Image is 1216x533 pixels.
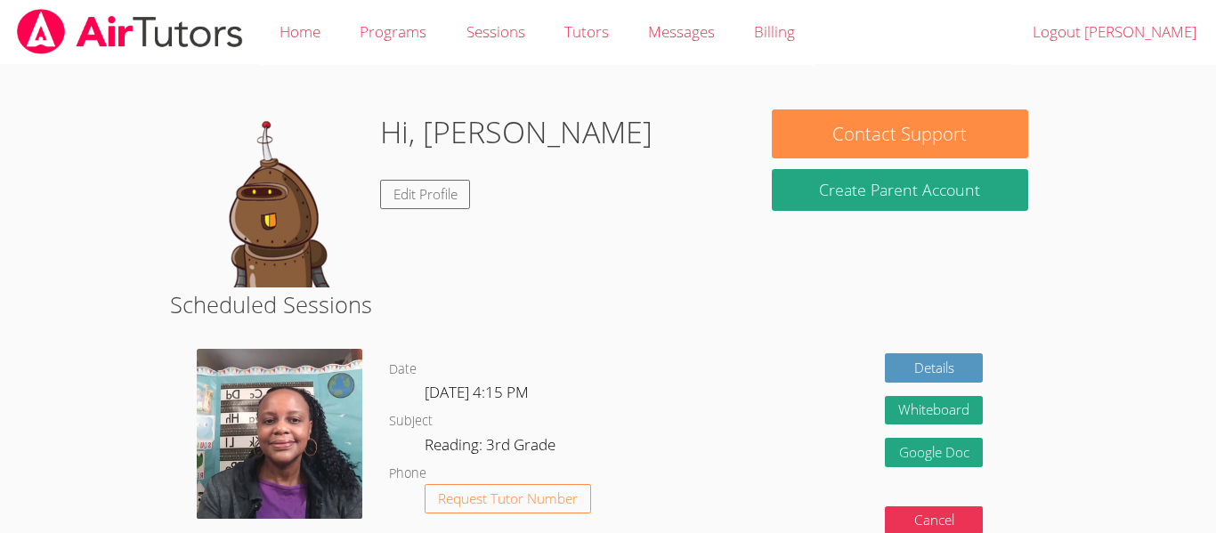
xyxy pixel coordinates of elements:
[188,109,366,287] img: default.png
[648,21,715,42] span: Messages
[425,382,529,402] span: [DATE] 4:15 PM
[170,287,1046,321] h2: Scheduled Sessions
[885,353,983,383] a: Details
[380,109,653,155] h1: Hi, [PERSON_NAME]
[772,169,1028,211] button: Create Parent Account
[772,109,1028,158] button: Contact Support
[425,432,559,463] dd: Reading: 3rd Grade
[197,349,362,519] img: Selfie2.jpg
[389,410,433,432] dt: Subject
[885,396,983,425] button: Whiteboard
[15,9,245,54] img: airtutors_banner-c4298cdbf04f3fff15de1276eac7730deb9818008684d7c2e4769d2f7ddbe033.png
[425,484,591,513] button: Request Tutor Number
[389,359,417,381] dt: Date
[885,438,983,467] a: Google Doc
[438,492,578,505] span: Request Tutor Number
[389,463,426,485] dt: Phone
[380,180,471,209] a: Edit Profile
